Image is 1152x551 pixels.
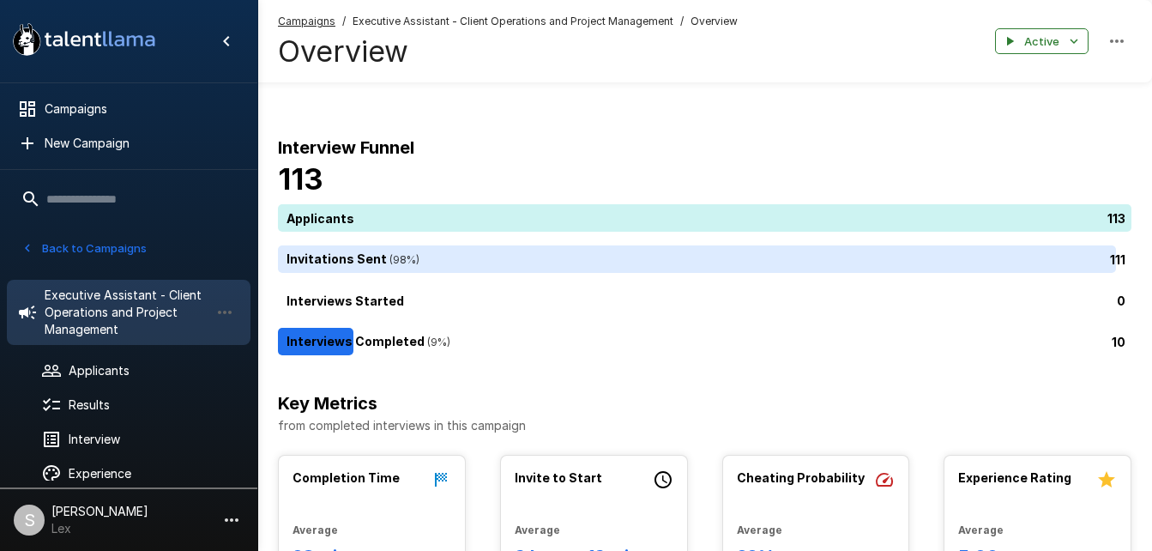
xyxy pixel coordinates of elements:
[737,524,782,536] b: Average
[278,393,377,414] b: Key Metrics
[737,470,865,485] b: Cheating Probability
[293,470,400,485] b: Completion Time
[958,470,1071,485] b: Experience Rating
[278,137,414,158] b: Interview Funnel
[1107,209,1125,227] p: 113
[1117,292,1125,310] p: 0
[958,524,1004,536] b: Average
[995,28,1089,55] button: Active
[1110,251,1125,269] p: 111
[278,33,738,70] h4: Overview
[293,524,338,536] b: Average
[1112,333,1125,351] p: 10
[278,161,323,197] b: 113
[278,417,1131,434] p: from completed interviews in this campaign
[515,524,560,536] b: Average
[515,470,602,485] b: Invite to Start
